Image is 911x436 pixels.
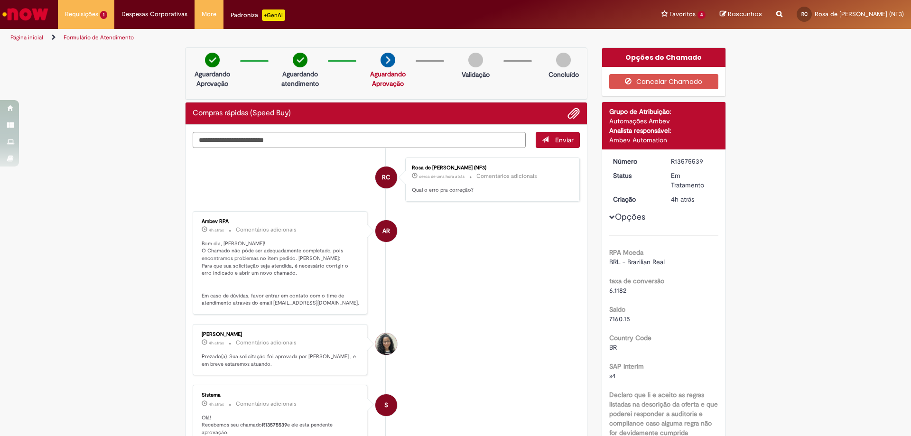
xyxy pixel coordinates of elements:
span: Favoritos [669,9,696,19]
b: RPA Moeda [609,248,643,257]
span: RC [382,166,390,189]
span: 6.1182 [609,286,626,295]
div: 29/09/2025 10:03:16 [671,195,715,204]
button: Adicionar anexos [567,107,580,120]
dt: Status [606,171,664,180]
div: Padroniza [231,9,285,21]
span: 4 [697,11,706,19]
time: 29/09/2025 10:08:26 [209,340,224,346]
ul: Trilhas de página [7,29,600,46]
dt: Criação [606,195,664,204]
span: Rosa de [PERSON_NAME] (NF3) [815,10,904,18]
textarea: Digite sua mensagem aqui... [193,132,526,148]
div: Grupo de Atribuição: [609,107,719,116]
div: Ambev Automation [609,135,719,145]
a: Rascunhos [720,10,762,19]
time: 29/09/2025 10:03:28 [209,401,224,407]
span: BRL - Brazilian Real [609,258,665,266]
span: s4 [609,371,616,380]
b: Saldo [609,305,625,314]
div: Ambev RPA [202,219,360,224]
span: 4h atrás [671,195,694,204]
dt: Número [606,157,664,166]
img: check-circle-green.png [205,53,220,67]
time: 29/09/2025 13:26:36 [419,174,465,179]
div: System [375,394,397,416]
b: SAP Interim [609,362,644,371]
div: Ambev RPA [375,220,397,242]
div: Victoria Ribeiro Vergilio [375,333,397,355]
img: img-circle-grey.png [468,53,483,67]
div: R13575539 [671,157,715,166]
span: 4h atrás [209,401,224,407]
time: 29/09/2025 10:50:07 [209,227,224,233]
h2: Compras rápidas (Speed Buy) Histórico de tíquete [193,109,291,118]
b: Country Code [609,334,651,342]
span: Enviar [555,136,574,144]
p: Prezado(a), Sua solicitação foi aprovada por [PERSON_NAME] , e em breve estaremos atuando. [202,353,360,368]
img: arrow-next.png [381,53,395,67]
div: Rosa de [PERSON_NAME] (NF3) [412,165,570,171]
small: Comentários adicionais [236,226,297,234]
img: check-circle-green.png [293,53,307,67]
span: 4h atrás [209,340,224,346]
div: Automações Ambev [609,116,719,126]
span: Despesas Corporativas [121,9,187,19]
p: Qual o erro pra correção? [412,186,570,194]
a: Formulário de Atendimento [64,34,134,41]
span: 7160.15 [609,315,630,323]
small: Comentários adicionais [236,400,297,408]
b: taxa de conversão [609,277,664,285]
div: Opções do Chamado [602,48,726,67]
a: Página inicial [10,34,43,41]
span: Rascunhos [728,9,762,19]
span: S [384,394,388,417]
img: ServiceNow [1,5,50,24]
span: cerca de uma hora atrás [419,174,465,179]
div: [PERSON_NAME] [202,332,360,337]
small: Comentários adicionais [236,339,297,347]
span: Requisições [65,9,98,19]
div: Rosa de Jesus Chagas (NF3) [375,167,397,188]
p: Bom dia, [PERSON_NAME]! O Chamado não pôde ser adequadamente completado, pois encontramos problem... [202,240,360,307]
p: +GenAi [262,9,285,21]
b: R13575539 [262,421,287,428]
span: RC [801,11,808,17]
button: Cancelar Chamado [609,74,719,89]
span: More [202,9,216,19]
div: Em Tratamento [671,171,715,190]
img: img-circle-grey.png [556,53,571,67]
p: Concluído [548,70,579,79]
span: BR [609,343,617,352]
a: Aguardando Aprovação [370,70,406,88]
span: 1 [100,11,107,19]
button: Enviar [536,132,580,148]
time: 29/09/2025 10:03:16 [671,195,694,204]
p: Validação [462,70,490,79]
p: Aguardando atendimento [277,69,323,88]
small: Comentários adicionais [476,172,537,180]
div: Sistema [202,392,360,398]
span: AR [382,220,390,242]
p: Aguardando Aprovação [189,69,235,88]
span: 4h atrás [209,227,224,233]
div: Analista responsável: [609,126,719,135]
